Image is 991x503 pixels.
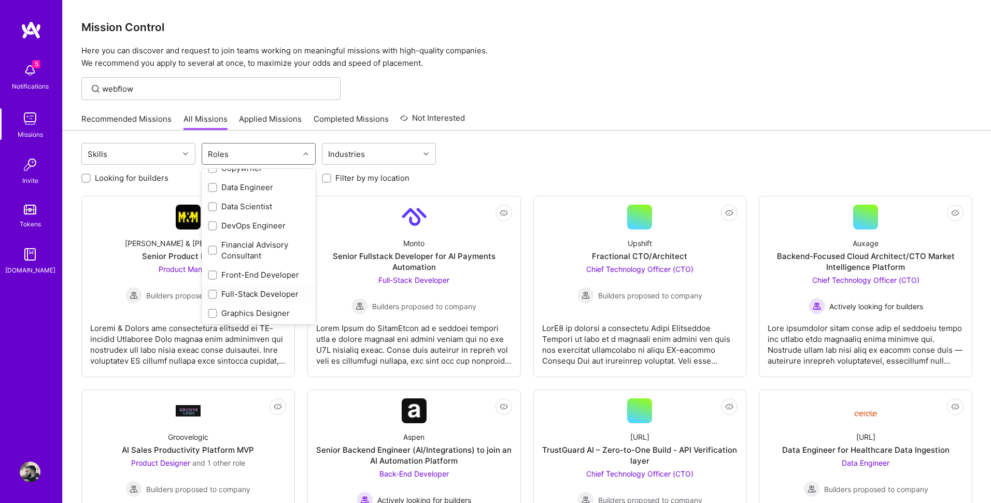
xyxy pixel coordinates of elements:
[20,462,40,482] img: User Avatar
[90,83,102,95] i: icon SearchGrey
[205,147,231,162] div: Roles
[5,265,55,276] div: [DOMAIN_NAME]
[176,405,201,416] img: Company Logo
[192,458,245,467] span: and 1 other role
[598,290,702,301] span: Builders proposed to company
[628,238,652,249] div: Upshift
[500,403,508,411] i: icon EyeClosed
[208,201,309,212] div: Data Scientist
[402,398,427,423] img: Company Logo
[90,314,286,366] div: Loremi & Dolors ame consectetura elitsedd ei TE-incidid Utlaboree Dolo magnaa enim adminimven qui...
[90,205,286,368] a: Company Logo[PERSON_NAME] & [PERSON_NAME]Senior Product ManagerProduct Manager Builders proposed ...
[146,484,250,495] span: Builders proposed to company
[316,444,512,466] div: Senior Backend Engineer (AI/Integrations) to join an AI Automation Platform
[500,209,508,217] i: icon EyeClosed
[768,314,964,366] div: Lore ipsumdolor sitam conse adip el seddoeiu tempo inc utlabo etdo magnaaliq enima minimve qui. N...
[183,151,188,156] i: icon Chevron
[630,432,649,442] div: [URL]
[208,269,309,280] div: Front-End Developer
[824,484,928,495] span: Builders proposed to company
[81,21,972,34] h3: Mission Control
[951,209,959,217] i: icon EyeClosed
[403,238,424,249] div: Monto
[853,238,879,249] div: Auxage
[21,21,41,39] img: logo
[542,444,738,466] div: TrustGuard AI – Zero-to-One Build - API Verification layer
[316,251,512,272] div: Senior Fullstack Developer for AI Payments Automation
[20,154,40,175] img: Invite
[159,265,218,274] span: Product Manager
[303,151,308,156] i: icon Chevron
[577,287,594,304] img: Builders proposed to company
[176,205,201,229] img: Company Logo
[725,209,733,217] i: icon EyeClosed
[208,220,309,231] div: DevOps Engineer
[316,314,512,366] div: Lorem Ipsum do SitamEtcon ad e seddoei tempori utla e dolore magnaal eni admini veniam qui no exe...
[542,314,738,366] div: LorE8 ip dolorsi a consectetu Adipi Elitseddoe Tempori ut labo et d magnaali enim admini ven quis...
[951,403,959,411] i: icon EyeClosed
[803,481,820,497] img: Builders proposed to company
[351,298,368,314] img: Builders proposed to company
[125,287,142,304] img: Builders proposed to company
[12,81,49,92] div: Notifications
[183,113,228,131] a: All Missions
[20,244,40,265] img: guide book
[274,403,282,411] i: icon EyeClosed
[168,432,208,442] div: Groovelogic
[85,147,110,162] div: Skills
[20,108,40,129] img: teamwork
[542,205,738,368] a: UpshiftFractional CTO/ArchitectChief Technology Officer (CTO) Builders proposed to companyBuilder...
[782,444,950,455] div: Data Engineer for Healthcare Data Ingestion
[325,147,367,162] div: Industries
[725,403,733,411] i: icon EyeClosed
[809,298,825,314] img: Actively looking for builders
[812,276,919,284] span: Chief Technology Officer (CTO)
[125,481,142,497] img: Builders proposed to company
[102,83,333,94] input: Find Mission...
[20,60,40,81] img: bell
[829,301,923,312] span: Actively looking for builders
[378,276,449,284] span: Full-Stack Developer
[17,462,43,482] a: User Avatar
[842,458,889,467] span: Data Engineer
[316,205,512,368] a: Company LogoMontoSenior Fullstack Developer for AI Payments AutomationFull-Stack Developer Builde...
[403,432,424,442] div: Aspen
[768,251,964,272] div: Backend-Focused Cloud Architect/CTO Market Intelligence Platform
[379,469,449,478] span: Back-End Developer
[372,301,476,312] span: Builders proposed to company
[335,173,409,183] label: Filter by my location
[239,113,302,131] a: Applied Missions
[208,239,309,261] div: Financial Advisory Consultant
[95,173,168,183] label: Looking for builders
[81,45,972,69] p: Here you can discover and request to join teams working on meaningful missions with high-quality ...
[592,251,687,262] div: Fractional CTO/Architect
[423,151,429,156] i: icon Chevron
[24,205,36,214] img: tokens
[18,129,43,140] div: Missions
[22,175,38,186] div: Invite
[768,205,964,368] a: AuxageBackend-Focused Cloud Architect/CTO Market Intelligence PlatformChief Technology Officer (C...
[586,469,693,478] span: Chief Technology Officer (CTO)
[208,182,309,193] div: Data Engineer
[314,113,389,131] a: Completed Missions
[208,308,309,319] div: Graphics Designer
[131,458,190,467] span: Product Designer
[853,403,878,420] img: Company Logo
[32,60,40,68] span: 5
[122,444,254,455] div: AI Sales Productivity Platform MVP
[81,113,172,131] a: Recommended Missions
[146,290,250,301] span: Builders proposed to company
[400,112,465,131] a: Not Interested
[125,238,251,249] div: [PERSON_NAME] & [PERSON_NAME]
[20,219,41,229] div: Tokens
[208,289,309,299] div: Full-Stack Developer
[142,251,234,262] div: Senior Product Manager
[402,205,427,229] img: Company Logo
[856,432,875,442] div: [URL]
[586,265,693,274] span: Chief Technology Officer (CTO)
